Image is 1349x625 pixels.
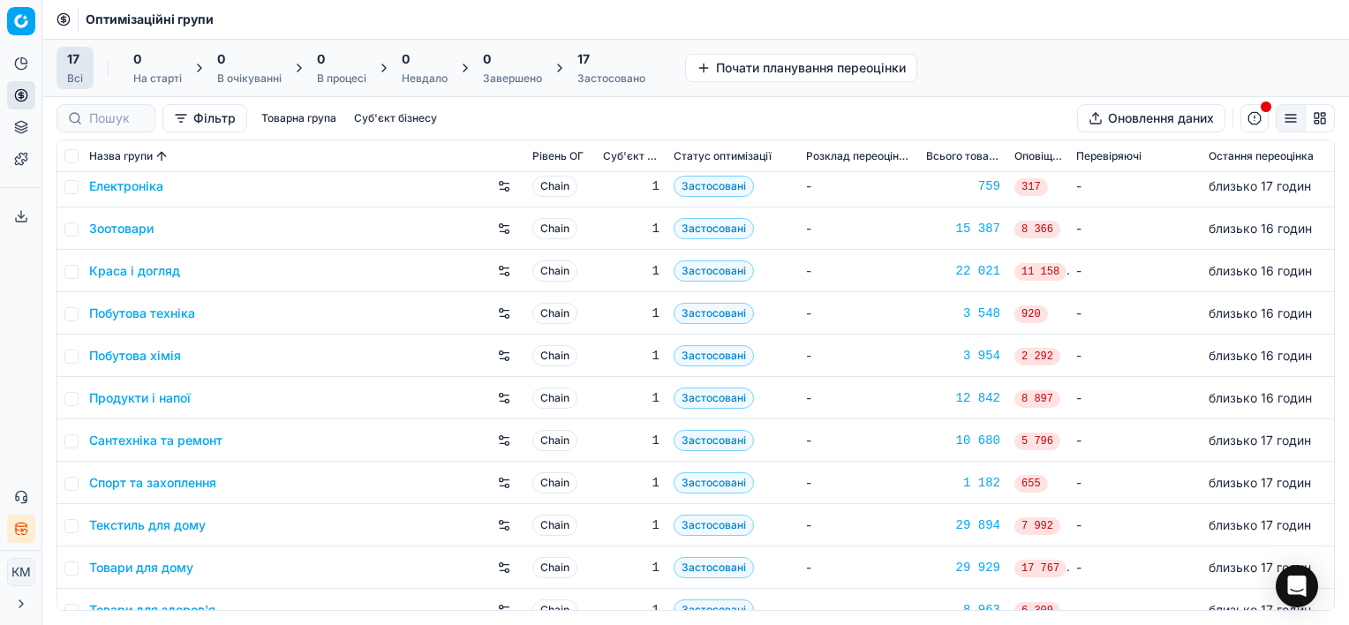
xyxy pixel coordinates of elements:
td: - [799,419,919,462]
div: На старті [133,72,182,86]
span: Застосовані [674,303,754,324]
div: Всі [67,72,83,86]
span: Chain [532,557,577,578]
a: Товари для здоров'я [89,601,215,619]
div: 1 [603,177,659,195]
span: 0 [317,50,325,68]
span: 8 366 [1014,221,1060,238]
span: Статус оптимізації [674,149,772,163]
span: 5 796 [1014,433,1060,450]
nav: breadcrumb [86,11,214,28]
span: близько 17 годин [1209,560,1311,575]
td: - [1069,504,1202,546]
a: 3 954 [926,347,1000,365]
span: Застосовані [674,388,754,409]
span: близько 16 годин [1209,263,1312,278]
td: - [799,250,919,292]
td: - [799,504,919,546]
span: 6 309 [1014,602,1060,620]
span: Оповіщення [1014,149,1062,163]
a: 22 021 [926,262,1000,280]
div: 759 [926,177,1000,195]
td: - [799,292,919,335]
span: Застосовані [674,260,754,282]
a: Текстиль для дому [89,516,206,534]
span: Chain [532,515,577,536]
span: Розклад переоцінювання [806,149,912,163]
input: Пошук [89,109,144,127]
div: В процесі [317,72,366,86]
button: Почати планування переоцінки [685,54,917,82]
a: Сантехніка та ремонт [89,432,222,449]
a: 8 963 [926,601,1000,619]
span: близько 16 годин [1209,348,1312,363]
span: Chain [532,260,577,282]
span: близько 17 годин [1209,178,1311,193]
button: Фільтр [162,104,247,132]
span: Chain [532,303,577,324]
a: Побутова техніка [89,305,195,322]
span: Застосовані [674,430,754,451]
td: - [1069,335,1202,377]
td: - [1069,165,1202,207]
a: 15 387 [926,220,1000,237]
span: Рівень OГ [532,149,584,163]
td: - [799,462,919,504]
div: 1 [603,601,659,619]
td: - [799,165,919,207]
div: 1 [603,516,659,534]
span: 11 158 [1014,263,1066,281]
span: 0 [483,50,491,68]
span: Застосовані [674,515,754,536]
span: Застосовані [674,557,754,578]
span: 8 897 [1014,390,1060,408]
span: Застосовані [674,218,754,239]
td: - [1069,377,1202,419]
td: - [1069,546,1202,589]
td: - [1069,292,1202,335]
div: Завершено [483,72,542,86]
span: 0 [133,50,141,68]
div: 1 [603,305,659,322]
div: 1 [603,262,659,280]
button: Товарна група [254,108,343,129]
td: - [799,207,919,250]
a: 10 680 [926,432,1000,449]
span: 655 [1014,475,1048,493]
span: близько 16 годин [1209,390,1312,405]
span: 7 992 [1014,517,1060,535]
span: Застосовані [674,472,754,493]
span: 2 292 [1014,348,1060,365]
span: близько 17 годин [1209,475,1311,490]
span: Застосовані [674,599,754,621]
span: близько 17 годин [1209,517,1311,532]
div: 1 [603,389,659,407]
span: Chain [532,176,577,197]
div: 1 [603,559,659,576]
div: 29 929 [926,559,1000,576]
span: Застосовані [674,345,754,366]
span: 0 [217,50,225,68]
div: 1 [603,474,659,492]
span: Chain [532,599,577,621]
div: 1 [603,220,659,237]
td: - [799,377,919,419]
span: близько 16 годин [1209,305,1312,320]
a: Електроніка [89,177,163,195]
a: 12 842 [926,389,1000,407]
span: 317 [1014,178,1048,196]
div: Невдало [402,72,448,86]
div: 29 894 [926,516,1000,534]
a: 3 548 [926,305,1000,322]
span: 17 [577,50,590,68]
a: Зоотовари [89,220,154,237]
span: КM [8,559,34,585]
span: Оптимізаційні групи [86,11,214,28]
button: Оновлення даних [1077,104,1225,132]
div: 1 [603,347,659,365]
span: Остання переоцінка [1209,149,1314,163]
